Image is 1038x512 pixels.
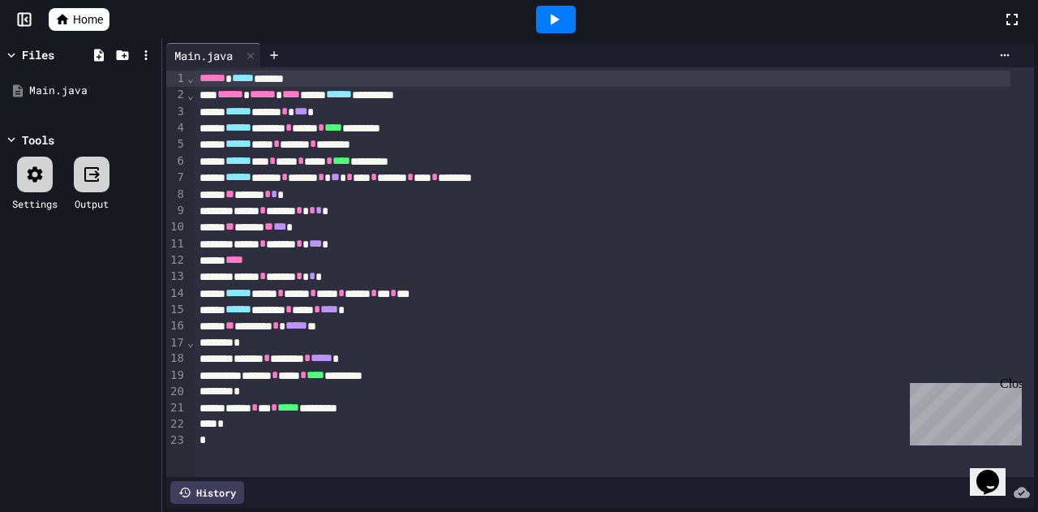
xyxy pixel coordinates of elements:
div: Main.java [166,43,261,67]
div: 12 [166,252,187,269]
span: Fold line [187,88,195,101]
div: Chat with us now!Close [6,6,112,103]
div: 8 [166,187,187,203]
div: 14 [166,286,187,302]
div: Output [75,196,109,211]
div: Main.java [29,83,156,99]
div: 17 [166,335,187,351]
span: Fold line [187,336,195,349]
div: 6 [166,153,187,170]
div: 2 [166,87,187,103]
div: History [170,481,244,504]
div: 22 [166,416,187,432]
div: 3 [166,104,187,120]
span: Fold line [187,71,195,84]
div: Tools [22,131,54,148]
div: 10 [166,219,187,235]
div: 21 [166,400,187,416]
div: 16 [166,318,187,334]
div: 9 [166,203,187,219]
div: 20 [166,384,187,400]
div: 19 [166,368,187,384]
div: 11 [166,236,187,252]
div: 4 [166,120,187,136]
a: Home [49,8,109,31]
div: 23 [166,432,187,449]
div: 5 [166,136,187,153]
div: 1 [166,71,187,87]
div: Main.java [166,47,241,64]
span: Home [73,11,103,28]
div: 7 [166,170,187,186]
div: 15 [166,302,187,318]
div: 13 [166,269,187,285]
div: 18 [166,351,187,367]
iframe: chat widget [970,447,1022,496]
div: Settings [12,196,58,211]
iframe: chat widget [903,376,1022,445]
div: Files [22,46,54,63]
